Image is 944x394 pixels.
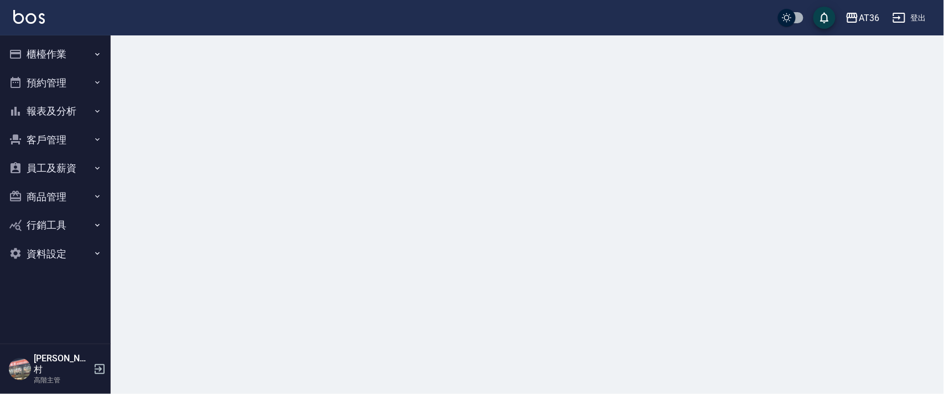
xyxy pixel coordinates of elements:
[4,126,106,154] button: 客戶管理
[859,11,879,25] div: AT36
[813,7,836,29] button: save
[4,211,106,240] button: 行銷工具
[4,69,106,97] button: 預約管理
[4,97,106,126] button: 報表及分析
[34,353,90,375] h5: [PERSON_NAME]村
[4,240,106,268] button: 資料設定
[9,358,31,380] img: Person
[4,154,106,183] button: 員工及薪資
[888,8,931,28] button: 登出
[841,7,884,29] button: AT36
[4,40,106,69] button: 櫃檯作業
[34,375,90,385] p: 高階主管
[4,183,106,211] button: 商品管理
[13,10,45,24] img: Logo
